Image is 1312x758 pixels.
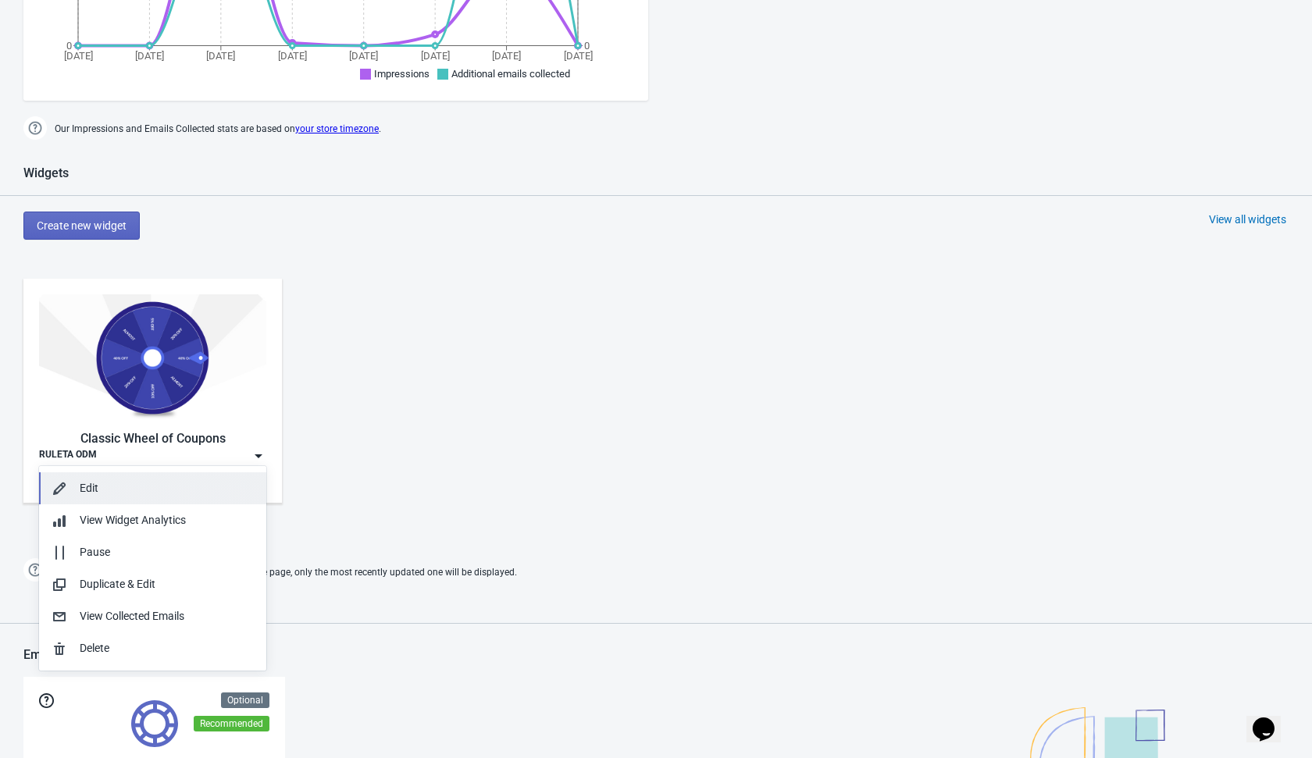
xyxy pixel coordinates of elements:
div: Edit [80,480,254,496]
img: tokens.svg [131,700,178,747]
div: View Collected Emails [80,608,254,625]
div: View all widgets [1209,212,1286,227]
img: classic_game.jpg [39,294,266,422]
div: RULETA ODM [39,448,97,464]
button: Create new widget [23,212,140,240]
button: Pause [39,536,266,568]
span: If two Widgets are enabled and targeting the same page, only the most recently updated one will b... [55,560,517,585]
div: Delete [80,640,254,657]
div: Duplicate & Edit [80,576,254,593]
tspan: [DATE] [206,50,235,62]
iframe: chat widget [1246,696,1296,742]
img: dropdown.png [251,448,266,464]
tspan: [DATE] [349,50,378,62]
button: View Widget Analytics [39,504,266,536]
tspan: 0 [584,40,590,52]
tspan: [DATE] [421,50,450,62]
tspan: [DATE] [135,50,164,62]
button: View Collected Emails [39,600,266,632]
button: Delete [39,632,266,664]
tspan: [DATE] [492,50,521,62]
span: Impressions [374,68,430,80]
div: Optional [221,692,269,708]
button: Duplicate & Edit [39,568,266,600]
span: Create new widget [37,219,127,232]
tspan: [DATE] [564,50,593,62]
tspan: 0 [66,40,72,52]
div: Recommended [194,716,269,731]
img: help.png [23,116,47,140]
tspan: [DATE] [64,50,93,62]
div: Classic Wheel of Coupons [39,429,266,448]
span: Additional emails collected [451,68,570,80]
tspan: [DATE] [278,50,307,62]
span: Our Impressions and Emails Collected stats are based on . [55,116,381,142]
img: help.png [23,558,47,582]
a: your store timezone [295,123,379,134]
div: Pause [80,544,254,560]
button: Edit [39,472,266,504]
span: View Widget Analytics [80,514,186,526]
